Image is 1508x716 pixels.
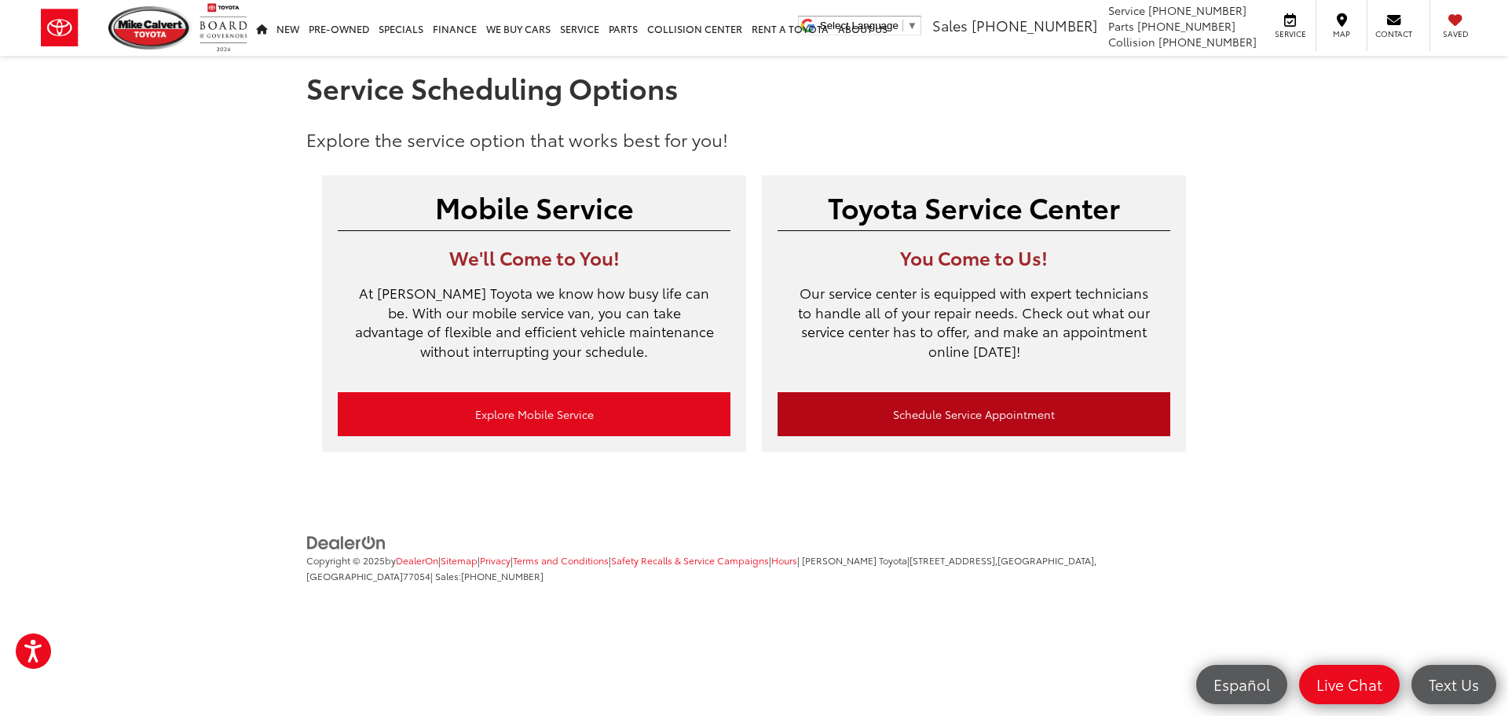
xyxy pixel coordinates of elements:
[1196,665,1287,704] a: Español
[338,392,730,436] a: Explore Mobile Service
[932,15,968,35] span: Sales
[430,569,544,582] span: | Sales:
[338,191,730,222] h2: Mobile Service
[511,553,609,567] span: |
[1421,674,1487,694] span: Text Us
[907,20,917,31] span: ▼
[910,553,997,567] span: [STREET_ADDRESS],
[1108,2,1145,18] span: Service
[1324,28,1359,39] span: Map
[441,553,478,567] a: Sitemap
[108,6,192,50] img: Mike Calvert Toyota
[1206,674,1278,694] span: Español
[611,553,769,567] a: Safety Recalls & Service Campaigns, Opens in a new tab
[797,553,907,567] span: | [PERSON_NAME] Toyota
[338,247,730,267] h3: We'll Come to You!
[1108,18,1134,34] span: Parts
[1272,28,1308,39] span: Service
[438,553,478,567] span: |
[771,553,797,567] a: Hours
[338,283,730,376] p: At [PERSON_NAME] Toyota we know how busy life can be. With our mobile service van, you can take a...
[778,283,1170,376] p: Our service center is equipped with expert technicians to handle all of your repair needs. Check ...
[480,553,511,567] a: Privacy
[1108,34,1155,50] span: Collision
[1411,665,1496,704] a: Text Us
[306,534,386,549] a: DealerOn
[1375,28,1412,39] span: Contact
[403,569,430,582] span: 77054
[820,20,899,31] span: Select Language
[997,553,1096,567] span: [GEOGRAPHIC_DATA],
[478,553,511,567] span: |
[1158,34,1257,50] span: [PHONE_NUMBER]
[778,247,1170,267] h3: You Come to Us!
[513,553,609,567] a: Terms and Conditions
[1309,674,1390,694] span: Live Chat
[769,553,797,567] span: |
[1137,18,1235,34] span: [PHONE_NUMBER]
[461,569,544,582] span: [PHONE_NUMBER]
[306,72,1202,103] h1: Service Scheduling Options
[385,553,438,567] span: by
[778,191,1170,222] h2: Toyota Service Center
[972,15,1097,35] span: [PHONE_NUMBER]
[306,534,386,552] img: DealerOn
[396,553,438,567] a: DealerOn Home Page
[1438,28,1473,39] span: Saved
[306,553,385,567] span: Copyright © 2025
[1299,665,1400,704] a: Live Chat
[306,127,1202,152] p: Explore the service option that works best for you!
[306,569,403,582] span: [GEOGRAPHIC_DATA]
[1148,2,1246,18] span: [PHONE_NUMBER]
[778,392,1170,436] a: Schedule Service Appointment
[902,20,903,31] span: ​
[609,553,769,567] span: |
